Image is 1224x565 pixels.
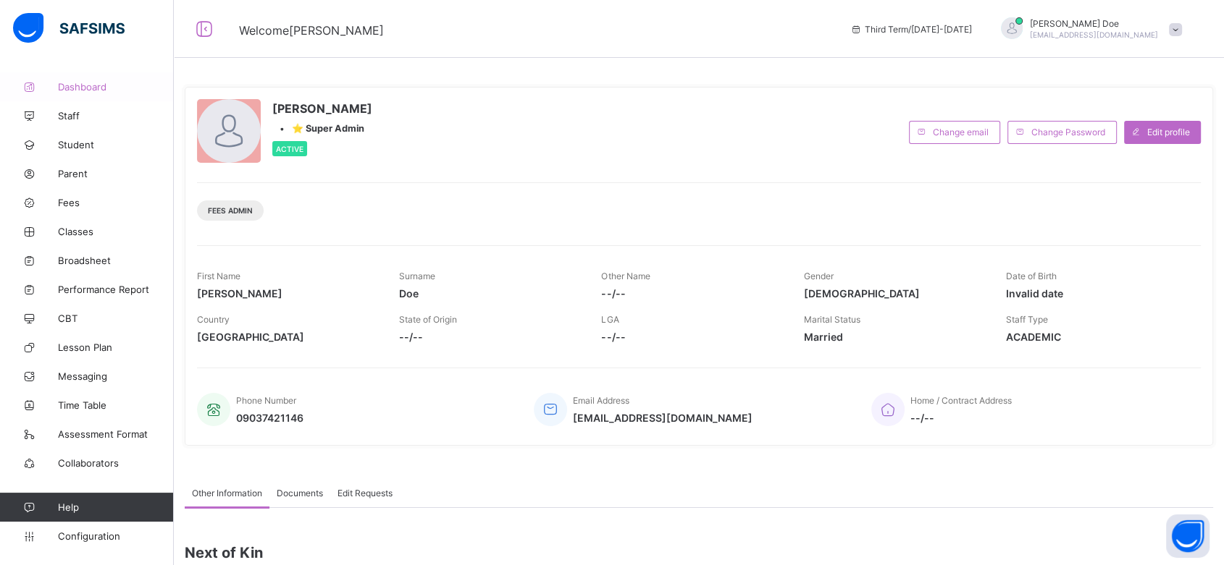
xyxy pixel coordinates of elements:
[58,370,174,382] span: Messaging
[1006,331,1186,343] span: ACADEMIC
[58,457,174,469] span: Collaborators
[338,488,393,498] span: Edit Requests
[573,412,753,424] span: [EMAIL_ADDRESS][DOMAIN_NAME]
[933,127,989,137] span: Change email
[1006,271,1057,281] span: Date of Birth
[272,101,372,116] span: [PERSON_NAME]
[399,271,435,281] span: Surname
[573,395,629,406] span: Email Address
[399,314,457,325] span: State of Origin
[197,331,377,343] span: [GEOGRAPHIC_DATA]
[58,341,174,353] span: Lesson Plan
[236,395,296,406] span: Phone Number
[272,123,372,134] div: •
[910,395,1012,406] span: Home / Contract Address
[601,271,650,281] span: Other Name
[58,313,174,324] span: CBT
[1030,18,1158,29] span: [PERSON_NAME] Doe
[58,501,173,513] span: Help
[804,287,984,300] span: [DEMOGRAPHIC_DATA]
[804,314,860,325] span: Marital Status
[1006,314,1048,325] span: Staff Type
[236,412,303,424] span: 09037421146
[1030,30,1158,39] span: [EMAIL_ADDRESS][DOMAIN_NAME]
[601,314,619,325] span: LGA
[399,287,579,300] span: Doe
[1031,127,1105,137] span: Change Password
[58,139,174,150] span: Student
[1147,127,1190,137] span: Edit profile
[1006,287,1186,300] span: Invalid date
[58,399,174,411] span: Time Table
[292,123,364,134] span: ⭐ Super Admin
[239,23,384,38] span: Welcome [PERSON_NAME]
[1166,514,1210,558] button: Open asap
[197,287,377,300] span: [PERSON_NAME]
[910,412,1012,424] span: --/--
[58,110,174,122] span: Staff
[58,226,174,237] span: Classes
[58,255,174,266] span: Broadsheet
[804,331,984,343] span: Married
[192,488,262,498] span: Other Information
[601,331,781,343] span: --/--
[58,197,174,208] span: Fees
[58,81,174,93] span: Dashboard
[58,168,174,179] span: Parent
[276,145,303,153] span: Active
[58,284,174,295] span: Performance Report
[58,530,173,542] span: Configuration
[850,24,972,35] span: session/term information
[197,271,240,281] span: First Name
[986,17,1189,41] div: JohnDoe
[197,314,230,325] span: Country
[601,287,781,300] span: --/--
[13,13,125,43] img: safsims
[58,428,174,440] span: Assessment Format
[804,271,834,281] span: Gender
[399,331,579,343] span: --/--
[208,206,253,215] span: Fees Admin
[185,544,1213,561] span: Next of Kin
[277,488,323,498] span: Documents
